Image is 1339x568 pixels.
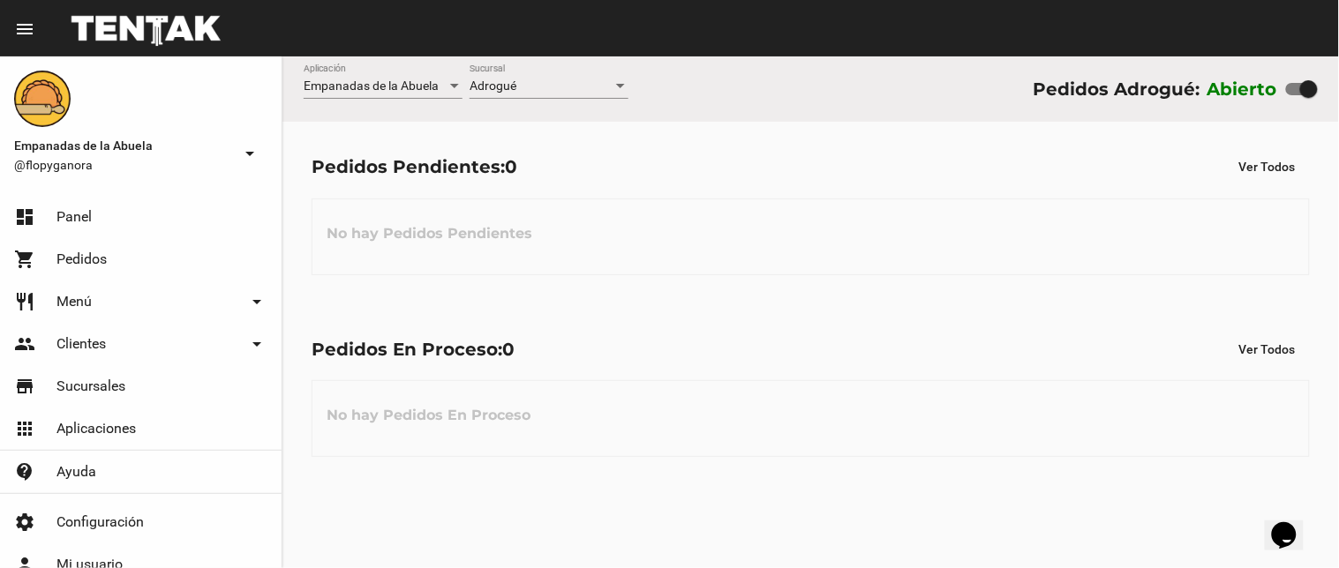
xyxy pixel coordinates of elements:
[56,250,107,268] span: Pedidos
[14,461,35,482] mat-icon: contact_support
[14,376,35,397] mat-icon: store
[14,156,232,174] span: @flopyganora
[14,135,232,156] span: Empanadas de la Abuela
[470,78,516,93] span: Adrogué
[14,249,35,270] mat-icon: shopping_cart
[14,512,35,533] mat-icon: settings
[312,335,515,363] div: Pedidos En Proceso:
[1225,333,1310,365] button: Ver Todos
[14,19,35,40] mat-icon: menu
[56,377,125,395] span: Sucursales
[14,333,35,355] mat-icon: people
[14,291,35,312] mat-icon: restaurant
[56,463,96,481] span: Ayuda
[1225,151,1310,183] button: Ver Todos
[312,389,545,442] h3: No hay Pedidos En Proceso
[1033,75,1200,103] div: Pedidos Adrogué:
[1239,160,1296,174] span: Ver Todos
[246,333,267,355] mat-icon: arrow_drop_down
[505,156,517,177] span: 0
[56,293,92,310] span: Menú
[304,78,439,93] span: Empanadas de la Abuela
[14,71,71,127] img: f0136945-ed32-4f7c-91e3-a375bc4bb2c5.png
[14,418,35,439] mat-icon: apps
[312,207,546,260] h3: No hay Pedidos Pendientes
[246,291,267,312] mat-icon: arrow_drop_down
[56,513,144,531] span: Configuración
[1239,342,1296,356] span: Ver Todos
[1265,497,1321,550] iframe: chat widget
[56,208,92,226] span: Panel
[14,206,35,228] mat-icon: dashboard
[239,143,260,164] mat-icon: arrow_drop_down
[56,420,136,437] span: Aplicaciones
[1207,75,1278,103] label: Abierto
[56,335,106,353] span: Clientes
[312,153,517,181] div: Pedidos Pendientes:
[502,339,515,360] span: 0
